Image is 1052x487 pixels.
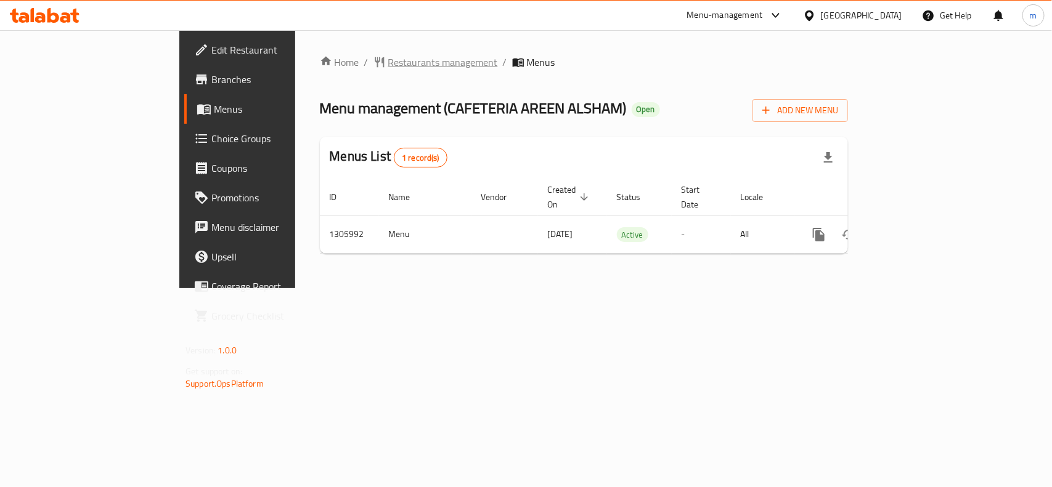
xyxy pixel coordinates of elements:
[320,94,627,122] span: Menu management ( CAFETERIA AREEN ALSHAM )
[330,147,447,167] h2: Menus List
[211,190,345,205] span: Promotions
[186,376,264,392] a: Support.OpsPlatform
[388,55,498,70] span: Restaurants management
[184,272,355,301] a: Coverage Report
[834,220,863,249] button: Change Status
[752,99,848,122] button: Add New Menu
[1030,9,1037,22] span: m
[687,8,763,23] div: Menu-management
[218,342,237,358] span: 1.0.0
[184,212,355,242] a: Menu disclaimer
[617,227,648,242] div: Active
[184,35,355,65] a: Edit Restaurant
[762,103,838,118] span: Add New Menu
[548,226,573,242] span: [DATE]
[211,42,345,57] span: Edit Restaurant
[214,102,345,116] span: Menus
[394,152,447,164] span: 1 record(s)
[186,363,242,379] span: Get support on:
[503,55,507,70] li: /
[184,94,355,124] a: Menus
[184,153,355,183] a: Coupons
[330,190,353,204] span: ID
[527,55,555,70] span: Menus
[211,279,345,294] span: Coverage Report
[813,143,843,172] div: Export file
[682,182,716,212] span: Start Date
[632,104,660,115] span: Open
[211,161,345,175] span: Coupons
[186,342,216,358] span: Version:
[794,179,932,216] th: Actions
[364,55,369,70] li: /
[373,55,498,70] a: Restaurants management
[731,215,794,253] td: All
[211,72,345,87] span: Branches
[184,65,355,94] a: Branches
[211,131,345,146] span: Choice Groups
[804,220,834,249] button: more
[184,242,355,272] a: Upsell
[617,190,657,204] span: Status
[821,9,902,22] div: [GEOGRAPHIC_DATA]
[617,228,648,242] span: Active
[741,190,780,204] span: Locale
[211,308,345,323] span: Grocery Checklist
[481,190,523,204] span: Vendor
[394,148,447,167] div: Total records count
[379,215,471,253] td: Menu
[320,179,932,254] table: enhanced table
[548,182,592,212] span: Created On
[672,215,731,253] td: -
[184,183,355,212] a: Promotions
[632,102,660,117] div: Open
[184,301,355,331] a: Grocery Checklist
[320,55,848,70] nav: breadcrumb
[389,190,426,204] span: Name
[211,220,345,235] span: Menu disclaimer
[184,124,355,153] a: Choice Groups
[211,249,345,264] span: Upsell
